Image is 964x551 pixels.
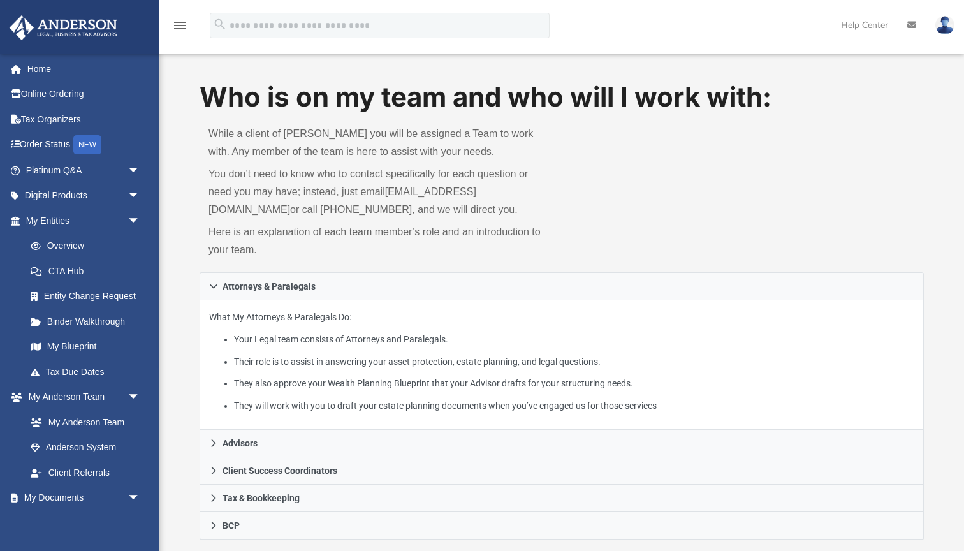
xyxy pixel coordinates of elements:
img: Anderson Advisors Platinum Portal [6,15,121,40]
li: Your Legal team consists of Attorneys and Paralegals. [234,332,914,348]
span: Advisors [223,439,258,448]
a: Tax & Bookkeeping [200,485,924,512]
h1: Who is on my team and who will I work with: [200,78,924,116]
p: Here is an explanation of each team member’s role and an introduction to your team. [208,223,553,259]
span: Attorneys & Paralegals [223,282,316,291]
img: User Pic [935,16,954,34]
a: My Blueprint [18,334,153,360]
a: Client Success Coordinators [200,457,924,485]
a: Digital Productsarrow_drop_down [9,183,159,209]
span: Tax & Bookkeeping [223,494,300,503]
span: BCP [223,521,240,530]
a: menu [172,24,187,33]
span: arrow_drop_down [128,158,153,184]
a: Client Referrals [18,460,153,485]
i: menu [172,18,187,33]
a: Attorneys & Paralegals [200,272,924,300]
i: search [213,17,227,31]
a: Anderson System [18,435,153,460]
li: They will work with you to draft your estate planning documents when you’ve engaged us for those ... [234,398,914,414]
a: My Documentsarrow_drop_down [9,485,153,511]
div: Attorneys & Paralegals [200,300,924,430]
span: arrow_drop_down [128,183,153,209]
a: Online Ordering [9,82,159,107]
span: arrow_drop_down [128,485,153,511]
p: You don’t need to know who to contact specifically for each question or need you may have; instea... [208,165,553,219]
a: Tax Organizers [9,107,159,132]
a: Advisors [200,430,924,457]
a: Platinum Q&Aarrow_drop_down [9,158,159,183]
div: NEW [73,135,101,154]
li: They also approve your Wealth Planning Blueprint that your Advisor drafts for your structuring ne... [234,376,914,392]
a: Home [9,56,159,82]
a: CTA Hub [18,258,159,284]
li: Their role is to assist in answering your asset protection, estate planning, and legal questions. [234,354,914,370]
a: Order StatusNEW [9,132,159,158]
a: Entity Change Request [18,284,159,309]
a: BCP [200,512,924,540]
a: Tax Due Dates [18,359,159,385]
a: Binder Walkthrough [18,309,159,334]
span: Client Success Coordinators [223,466,337,475]
a: My Entitiesarrow_drop_down [9,208,159,233]
a: Overview [18,233,159,259]
a: My Anderson Team [18,409,147,435]
a: My Anderson Teamarrow_drop_down [9,385,153,410]
span: arrow_drop_down [128,208,153,234]
a: [EMAIL_ADDRESS][DOMAIN_NAME] [208,186,476,215]
span: arrow_drop_down [128,385,153,411]
p: While a client of [PERSON_NAME] you will be assigned a Team to work with. Any member of the team ... [208,125,553,161]
p: What My Attorneys & Paralegals Do: [209,309,914,413]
